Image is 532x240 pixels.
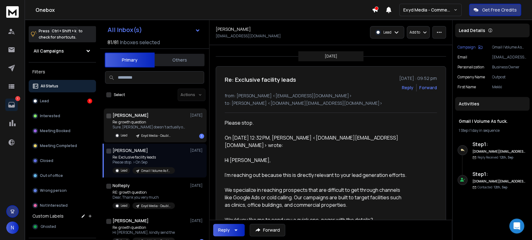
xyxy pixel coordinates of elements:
[225,100,437,106] p: to: [PERSON_NAME] <[DOMAIN_NAME][EMAIL_ADDRESS][DOMAIN_NAME]>
[492,45,527,50] p: Gmail | Volume As fuck.
[492,85,527,90] p: Mekki
[113,230,175,235] p: Hi [PERSON_NAME], kindly send the
[383,30,391,35] p: Lead
[6,221,19,234] span: N
[29,110,96,122] button: Interested
[29,95,96,107] button: Lead1
[225,216,407,224] div: Would you like me to send you a quick one-pager with the details?
[29,199,96,212] button: Not Interested
[509,219,524,233] div: Open Intercom Messenger
[141,133,171,138] p: Exyd Media - Double down on what works
[458,65,484,70] p: Personalization
[113,155,175,160] p: Re: Exclusive facility leads
[29,155,96,167] button: Closed
[29,220,96,233] button: Ghosted
[40,113,60,118] p: Interested
[455,97,530,111] div: Activities
[403,7,453,13] p: Exyd Media - Commercial Cleaning
[113,112,149,118] h1: [PERSON_NAME]
[105,53,155,67] button: Primary
[216,34,281,39] p: [EMAIL_ADDRESS][DOMAIN_NAME]
[225,75,296,84] h1: Re: Exclusive facility leads
[190,148,204,153] p: [DATE]
[36,6,372,14] h1: Onebox
[477,155,513,160] p: Reply Received
[40,173,63,178] p: Out of office
[120,39,160,46] h3: Inboxes selected
[472,141,527,148] h6: Step 1 :
[225,134,407,149] div: On [DATE] 12:32 PM, [PERSON_NAME] <[DOMAIN_NAME][EMAIL_ADDRESS][DOMAIN_NAME]> wrote:
[458,45,476,50] p: Campaign
[108,39,119,46] span: 81 / 81
[113,160,175,165] p: Please stop. > On Sep
[225,186,407,209] div: We specialize in reaching prospects that are difficult to get through channels like Google Ads or...
[29,45,96,57] button: All Campaigns
[470,128,500,133] span: 1 day in sequence
[216,26,251,32] h1: [PERSON_NAME]
[113,147,148,154] h1: [PERSON_NAME]
[113,190,175,195] p: RE: growth question
[34,48,64,54] h1: All Campaigns
[39,28,83,40] p: Press to check for shortcuts.
[472,170,527,178] h6: Step 1 :
[190,113,204,118] p: [DATE]
[250,224,285,236] button: Forward
[500,155,513,159] span: 12th, Sep
[477,185,507,190] p: Contacted
[121,168,127,173] p: Lead
[225,171,407,179] div: I’m reaching out because this is directly relevant to your lead generation efforts.
[29,125,96,137] button: Meeting Booked
[225,156,407,164] div: Hi [PERSON_NAME],
[155,53,204,67] button: Others
[40,143,77,148] p: Meeting Completed
[121,203,127,208] p: Lead
[419,85,437,91] div: Forward
[141,204,171,208] p: Exyd Media - Double down on what works
[190,183,204,188] p: [DATE]
[113,125,187,130] p: Sure, [PERSON_NAME] doesn’t actually offer
[5,99,18,111] a: 1
[469,4,521,16] button: Get Free Credits
[29,140,96,152] button: Meeting Completed
[482,7,517,13] p: Get Free Credits
[472,149,527,154] h6: [DOMAIN_NAME][EMAIL_ADDRESS][DOMAIN_NAME]
[459,128,468,133] span: 1 Step
[458,85,476,90] p: First Name
[492,55,527,60] p: [EMAIL_ADDRESS][DOMAIN_NAME]
[459,118,526,124] h1: Gmail | Volume As fuck.
[402,85,414,91] button: Reply
[32,213,64,219] h3: Custom Labels
[51,27,77,35] span: Ctrl + Shift + k
[494,185,507,189] span: 12th, Sep
[6,6,19,18] img: logo
[41,224,56,229] span: Ghosted
[472,179,527,184] h6: [DOMAIN_NAME][EMAIL_ADDRESS][DOMAIN_NAME]
[41,84,58,89] p: All Status
[458,45,482,50] button: Campaign
[108,27,142,33] h1: All Inbox(s)
[40,158,53,163] p: Closed
[218,227,230,233] div: Reply
[199,134,204,139] div: 1
[492,65,527,70] p: Business Owner
[40,128,70,133] p: Meeting Booked
[213,224,245,236] button: Reply
[113,218,149,224] h1: [PERSON_NAME]
[459,27,485,34] p: Lead Details
[40,203,68,208] p: Not Interested
[114,92,125,97] label: Select
[492,75,527,80] p: Outpost
[141,168,171,173] p: Gmail | Volume As fuck.
[113,120,187,125] p: Re: growth question
[459,128,526,133] div: |
[458,55,467,60] p: Email
[225,93,437,99] p: from: [PERSON_NAME] <[EMAIL_ADDRESS][DOMAIN_NAME]>
[113,225,175,230] p: Re: growth question
[113,182,130,189] h1: NoReply
[40,99,49,104] p: Lead
[103,24,205,36] button: All Inbox(s)
[29,67,96,76] h3: Filters
[87,99,92,104] div: 1
[113,195,175,200] p: Dear, Thank you very much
